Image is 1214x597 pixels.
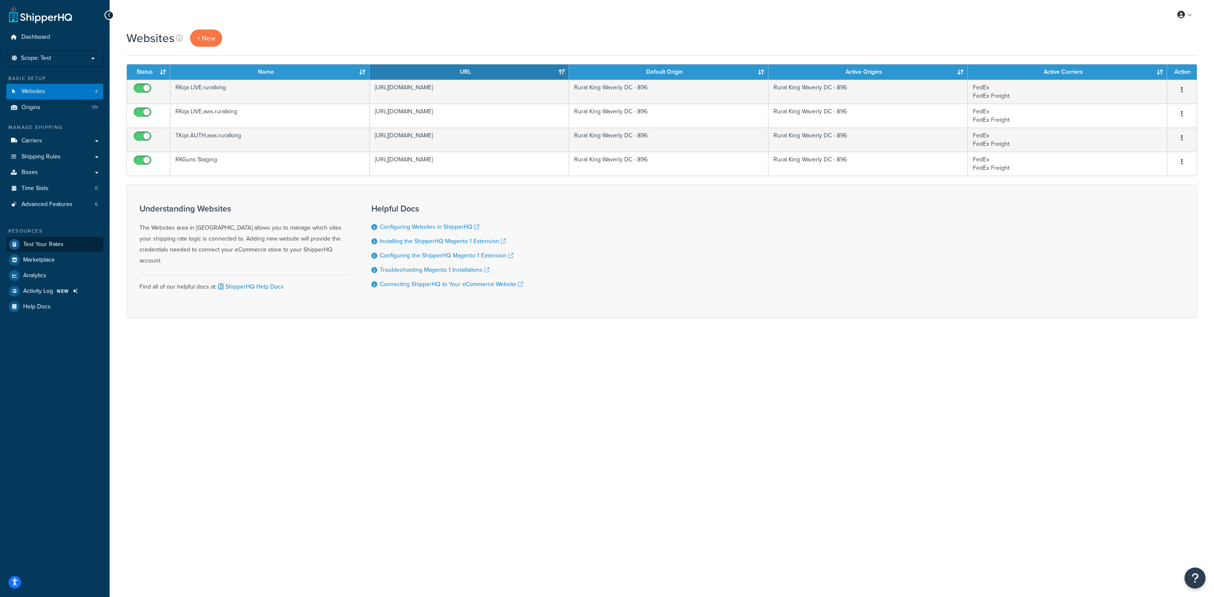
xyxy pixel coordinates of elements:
[6,124,103,131] div: Manage Shipping
[6,133,103,149] a: Carriers
[968,152,1167,176] td: FedEx FedEx Freight
[6,197,103,212] li: Advanced Features
[768,152,968,176] td: Rural King Waverly DC - 896
[23,272,46,279] span: Analytics
[23,303,51,311] span: Help Docs
[370,64,569,80] th: URL: activate to sort column ascending
[21,104,40,111] span: Origins
[170,152,370,176] td: RKGuns Staging
[380,222,479,231] a: Configuring Websites in ShipperHQ
[6,100,103,115] li: Origins
[370,128,569,152] td: [URL][DOMAIN_NAME]
[6,284,103,299] li: Activity Log
[380,265,489,274] a: Troubleshooting Magento 1 Installations
[968,64,1167,80] th: Active Carriers: activate to sort column ascending
[569,104,768,128] td: Rural King Waverly DC - 896
[9,6,72,23] a: ShipperHQ Home
[569,128,768,152] td: Rural King Waverly DC - 896
[21,185,48,192] span: Time Slots
[1167,64,1197,80] th: Action
[190,29,222,47] a: + New
[21,34,50,41] span: Dashboard
[95,201,98,208] span: 6
[140,204,350,266] div: The Websites area in [GEOGRAPHIC_DATA] allows you to manage which sites your shipping rate logic ...
[968,104,1167,128] td: FedEx FedEx Freight
[768,128,968,152] td: Rural King Waverly DC - 896
[23,288,53,295] span: Activity Log
[968,128,1167,152] td: FedEx FedEx Freight
[768,80,968,104] td: Rural King Waverly DC - 896
[170,128,370,152] td: TKqa AUTH.aws.ruralking
[170,104,370,128] td: RKqa LIVE.aws.ruralking
[21,169,38,176] span: Boxes
[140,204,350,213] h3: Understanding Websites
[6,100,103,115] a: Origins 171
[21,137,42,145] span: Carriers
[21,201,73,208] span: Advanced Features
[6,75,103,82] div: Basic Setup
[6,84,103,99] a: Websites 4
[380,280,523,289] a: Connecting ShipperHQ to Your eCommerce Website
[6,252,103,268] a: Marketplace
[6,237,103,252] a: Test Your Rates
[569,152,768,176] td: Rural King Waverly DC - 896
[768,104,968,128] td: Rural King Waverly DC - 896
[21,55,51,62] span: Scope: Test
[6,299,103,314] a: Help Docs
[126,30,175,46] h1: Websites
[95,88,98,95] span: 4
[92,104,98,111] span: 171
[6,228,103,235] div: Resources
[95,185,98,192] span: 0
[370,80,569,104] td: [URL][DOMAIN_NAME]
[6,84,103,99] li: Websites
[370,104,569,128] td: [URL][DOMAIN_NAME]
[170,64,370,80] th: Name: activate to sort column ascending
[569,64,768,80] th: Default Origin: activate to sort column ascending
[370,152,569,176] td: [URL][DOMAIN_NAME]
[6,268,103,283] a: Analytics
[1184,568,1206,589] button: Open Resource Center
[768,64,968,80] th: Active Origins: activate to sort column ascending
[23,257,55,264] span: Marketplace
[21,88,45,95] span: Websites
[569,80,768,104] td: Rural King Waverly DC - 896
[217,282,284,291] a: ShipperHQ Help Docs
[21,153,61,161] span: Shipping Rules
[6,181,103,196] a: Time Slots 0
[6,149,103,165] a: Shipping Rules
[380,237,506,246] a: Installing the ShipperHQ Magento 1 Extension
[371,204,523,213] h3: Helpful Docs
[6,181,103,196] li: Time Slots
[6,165,103,180] a: Boxes
[6,284,103,299] a: Activity Log NEW
[57,288,69,294] span: NEW
[23,241,64,248] span: Test Your Rates
[140,275,350,292] div: Find all of our helpful docs at:
[170,80,370,104] td: RKqa LIVE.ruralking
[6,197,103,212] a: Advanced Features 6
[127,64,170,80] th: Status: activate to sort column ascending
[380,251,513,260] a: Configuring the ShipperHQ Magento 1 Extension
[6,29,103,45] a: Dashboard
[968,80,1167,104] td: FedEx FedEx Freight
[197,33,215,43] span: + New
